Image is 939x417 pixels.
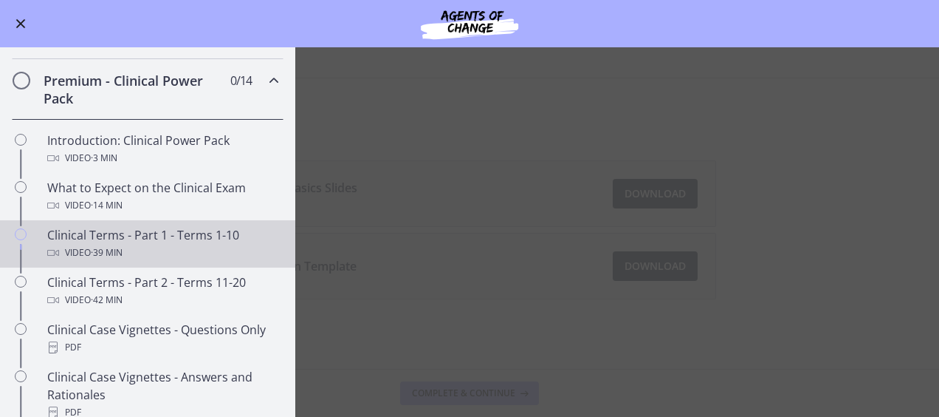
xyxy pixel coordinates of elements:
[91,197,123,214] span: · 14 min
[47,197,278,214] div: Video
[47,291,278,309] div: Video
[12,15,30,33] button: Enable menu
[44,72,224,107] h2: Premium - Clinical Power Pack
[47,244,278,262] div: Video
[47,226,278,262] div: Clinical Terms - Part 1 - Terms 1-10
[230,72,252,89] span: 0 / 14
[91,244,123,262] span: · 39 min
[91,291,123,309] span: · 42 min
[47,179,278,214] div: What to Expect on the Clinical Exam
[381,6,558,41] img: Agents of Change Social Work Test Prep
[47,132,278,167] div: Introduction: Clinical Power Pack
[47,339,278,356] div: PDF
[91,149,117,167] span: · 3 min
[47,321,278,356] div: Clinical Case Vignettes - Questions Only
[47,274,278,309] div: Clinical Terms - Part 2 - Terms 11-20
[47,149,278,167] div: Video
